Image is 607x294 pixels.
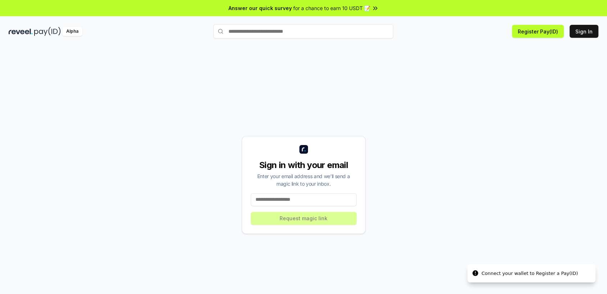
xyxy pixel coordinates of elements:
[512,25,564,38] button: Register Pay(ID)
[228,4,292,12] span: Answer our quick survey
[34,27,61,36] img: pay_id
[570,25,598,38] button: Sign In
[251,159,357,171] div: Sign in with your email
[299,145,308,154] img: logo_small
[293,4,370,12] span: for a chance to earn 10 USDT 📝
[251,172,357,187] div: Enter your email address and we’ll send a magic link to your inbox.
[481,270,578,277] div: Connect your wallet to Register a Pay(ID)
[62,27,82,36] div: Alpha
[9,27,33,36] img: reveel_dark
